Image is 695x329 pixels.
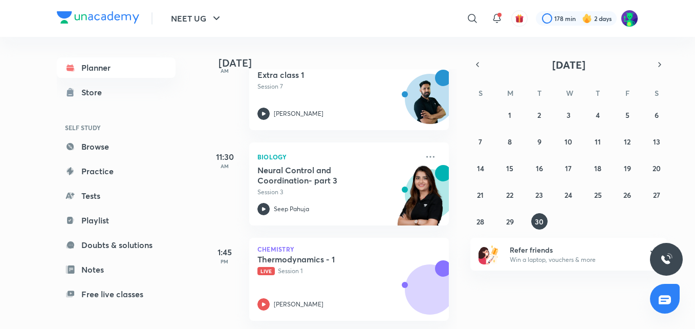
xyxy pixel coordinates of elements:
[502,187,518,203] button: September 22, 2025
[257,70,385,80] h5: Extra class 1
[625,110,629,120] abbr: September 5, 2025
[57,11,139,26] a: Company Logo
[621,10,638,27] img: Kaushiki Srivastava
[510,244,636,255] h6: Refer friends
[625,88,629,98] abbr: Friday
[619,107,636,123] button: September 5, 2025
[619,160,636,176] button: September 19, 2025
[655,110,659,120] abbr: September 6, 2025
[405,79,454,129] img: Avatar
[653,190,660,200] abbr: September 27, 2025
[57,119,176,136] h6: SELF STUDY
[472,133,489,150] button: September 7, 2025
[506,190,513,200] abbr: September 22, 2025
[204,258,245,264] p: PM
[510,255,636,264] p: Win a laptop, vouchers & more
[624,137,631,147] abbr: September 12, 2025
[57,82,176,102] a: Store
[274,204,309,214] p: Seep Pahuja
[57,161,176,181] a: Practice
[57,186,176,206] a: Tests
[594,190,602,200] abbr: September 25, 2025
[531,160,548,176] button: September 16, 2025
[274,300,323,309] p: [PERSON_NAME]
[564,137,572,147] abbr: September 10, 2025
[257,165,385,186] h5: Neural Control and Coordination- part 3
[508,137,512,147] abbr: September 8, 2025
[535,190,543,200] abbr: September 23, 2025
[472,213,489,230] button: September 28, 2025
[536,163,543,173] abbr: September 16, 2025
[596,88,600,98] abbr: Thursday
[537,137,541,147] abbr: September 9, 2025
[537,110,541,120] abbr: September 2, 2025
[257,188,418,197] p: Session 3
[479,244,499,264] img: referral
[502,107,518,123] button: September 1, 2025
[257,266,418,276] p: Session 1
[472,160,489,176] button: September 14, 2025
[567,110,571,120] abbr: September 3, 2025
[204,163,245,169] p: AM
[590,187,606,203] button: September 25, 2025
[257,254,385,264] h5: Thermodynamics - 1
[511,10,528,27] button: avatar
[660,253,672,265] img: ttu
[619,133,636,150] button: September 12, 2025
[594,163,601,173] abbr: September 18, 2025
[508,110,511,120] abbr: September 1, 2025
[204,68,245,74] p: AM
[57,235,176,255] a: Doubts & solutions
[57,259,176,280] a: Notes
[257,246,441,252] p: Chemistry
[653,163,661,173] abbr: September 20, 2025
[477,190,484,200] abbr: September 21, 2025
[590,160,606,176] button: September 18, 2025
[204,246,245,258] h5: 1:45
[531,133,548,150] button: September 9, 2025
[506,163,513,173] abbr: September 15, 2025
[472,187,489,203] button: September 21, 2025
[257,151,418,163] p: Biology
[507,88,513,98] abbr: Monday
[590,107,606,123] button: September 4, 2025
[560,187,577,203] button: September 24, 2025
[274,109,323,118] p: [PERSON_NAME]
[204,151,245,163] h5: 11:30
[595,137,601,147] abbr: September 11, 2025
[257,267,275,275] span: Live
[502,160,518,176] button: September 15, 2025
[502,133,518,150] button: September 8, 2025
[476,217,484,227] abbr: September 28, 2025
[564,190,572,200] abbr: September 24, 2025
[506,217,514,227] abbr: September 29, 2025
[81,86,108,98] div: Store
[257,82,418,91] p: Session 7
[648,107,665,123] button: September 6, 2025
[596,110,600,120] abbr: September 4, 2025
[57,210,176,231] a: Playlist
[648,187,665,203] button: September 27, 2025
[485,57,653,72] button: [DATE]
[515,14,524,23] img: avatar
[537,88,541,98] abbr: Tuesday
[477,163,484,173] abbr: September 14, 2025
[393,165,449,236] img: unacademy
[57,11,139,24] img: Company Logo
[502,213,518,230] button: September 29, 2025
[535,217,544,227] abbr: September 30, 2025
[531,107,548,123] button: September 2, 2025
[560,160,577,176] button: September 17, 2025
[57,284,176,304] a: Free live classes
[655,88,659,98] abbr: Saturday
[653,137,660,147] abbr: September 13, 2025
[552,58,585,72] span: [DATE]
[565,163,572,173] abbr: September 17, 2025
[531,213,548,230] button: September 30, 2025
[566,88,573,98] abbr: Wednesday
[560,133,577,150] button: September 10, 2025
[57,57,176,78] a: Planner
[590,133,606,150] button: September 11, 2025
[165,8,229,29] button: NEET UG
[624,163,631,173] abbr: September 19, 2025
